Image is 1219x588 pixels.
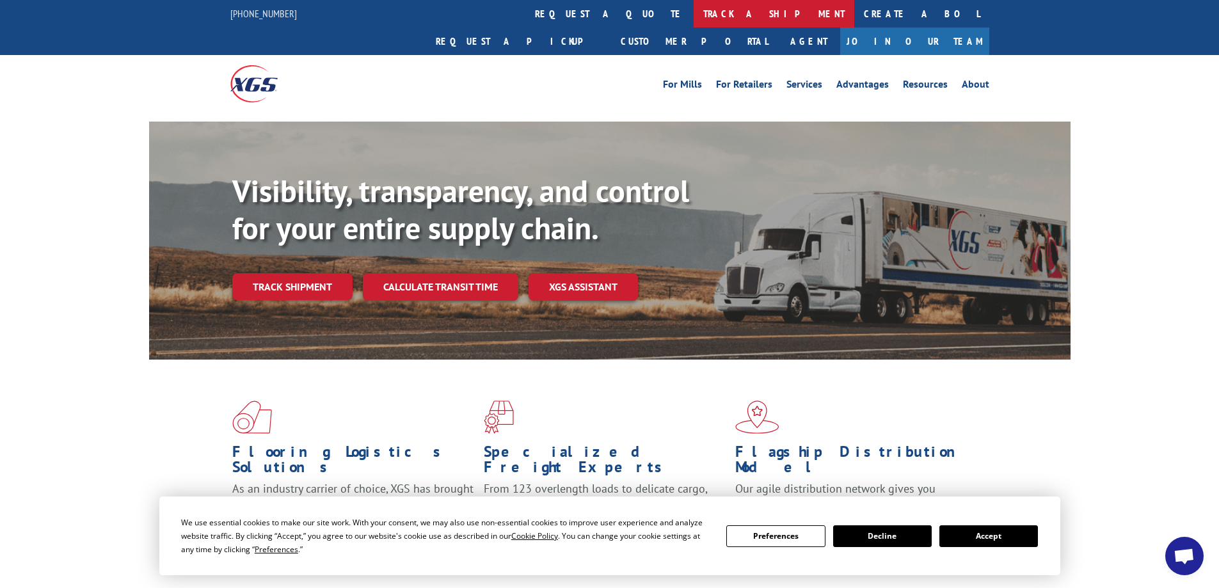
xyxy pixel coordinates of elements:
[181,516,711,556] div: We use essential cookies to make our site work. With your consent, we may also use non-essential ...
[484,401,514,434] img: xgs-icon-focused-on-flooring-red
[833,525,932,547] button: Decline
[232,273,353,300] a: Track shipment
[663,79,702,93] a: For Mills
[232,481,474,527] span: As an industry carrier of choice, XGS has brought innovation and dedication to flooring logistics...
[716,79,772,93] a: For Retailers
[232,171,689,248] b: Visibility, transparency, and control for your entire supply chain.
[735,444,977,481] h1: Flagship Distribution Model
[962,79,989,93] a: About
[786,79,822,93] a: Services
[726,525,825,547] button: Preferences
[836,79,889,93] a: Advantages
[939,525,1038,547] button: Accept
[511,530,558,541] span: Cookie Policy
[735,401,779,434] img: xgs-icon-flagship-distribution-model-red
[903,79,948,93] a: Resources
[230,7,297,20] a: [PHONE_NUMBER]
[484,481,726,538] p: From 123 overlength loads to delicate cargo, our experienced staff knows the best way to move you...
[840,28,989,55] a: Join Our Team
[1165,537,1204,575] a: Open chat
[232,401,272,434] img: xgs-icon-total-supply-chain-intelligence-red
[255,544,298,555] span: Preferences
[363,273,518,301] a: Calculate transit time
[777,28,840,55] a: Agent
[426,28,611,55] a: Request a pickup
[484,444,726,481] h1: Specialized Freight Experts
[529,273,638,301] a: XGS ASSISTANT
[611,28,777,55] a: Customer Portal
[735,481,971,511] span: Our agile distribution network gives you nationwide inventory management on demand.
[232,444,474,481] h1: Flooring Logistics Solutions
[159,497,1060,575] div: Cookie Consent Prompt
